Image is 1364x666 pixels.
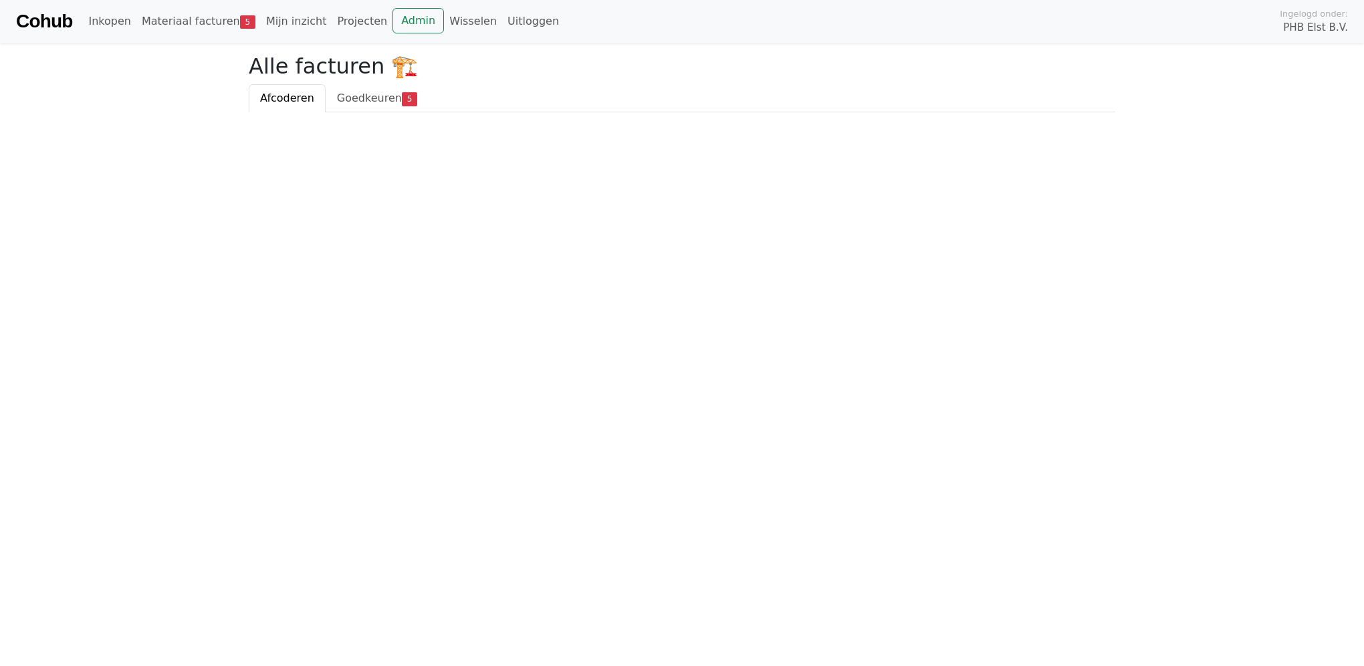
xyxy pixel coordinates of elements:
[337,92,402,104] span: Goedkeuren
[1283,20,1348,35] span: PHB Elst B.V.
[16,5,72,37] a: Cohub
[260,92,314,104] span: Afcoderen
[240,15,255,29] span: 5
[136,8,261,35] a: Materiaal facturen5
[249,84,326,112] a: Afcoderen
[332,8,392,35] a: Projecten
[444,8,502,35] a: Wisselen
[402,92,417,106] span: 5
[83,8,136,35] a: Inkopen
[1280,7,1348,20] span: Ingelogd onder:
[326,84,429,112] a: Goedkeuren5
[392,8,444,33] a: Admin
[261,8,332,35] a: Mijn inzicht
[502,8,564,35] a: Uitloggen
[249,53,1115,79] h2: Alle facturen 🏗️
